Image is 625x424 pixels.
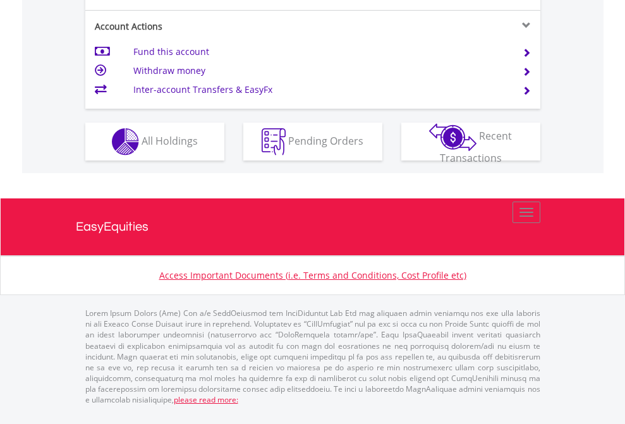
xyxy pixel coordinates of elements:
[133,42,507,61] td: Fund this account
[159,269,466,281] a: Access Important Documents (i.e. Terms and Conditions, Cost Profile etc)
[133,61,507,80] td: Withdraw money
[112,128,139,155] img: holdings-wht.png
[401,123,540,161] button: Recent Transactions
[142,133,198,147] span: All Holdings
[262,128,286,155] img: pending_instructions-wht.png
[174,394,238,405] a: please read more:
[85,123,224,161] button: All Holdings
[76,198,550,255] a: EasyEquities
[243,123,382,161] button: Pending Orders
[429,123,476,151] img: transactions-zar-wht.png
[288,133,363,147] span: Pending Orders
[133,80,507,99] td: Inter-account Transfers & EasyFx
[85,308,540,405] p: Lorem Ipsum Dolors (Ame) Con a/e SeddOeiusmod tem InciDiduntut Lab Etd mag aliquaen admin veniamq...
[85,20,313,33] div: Account Actions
